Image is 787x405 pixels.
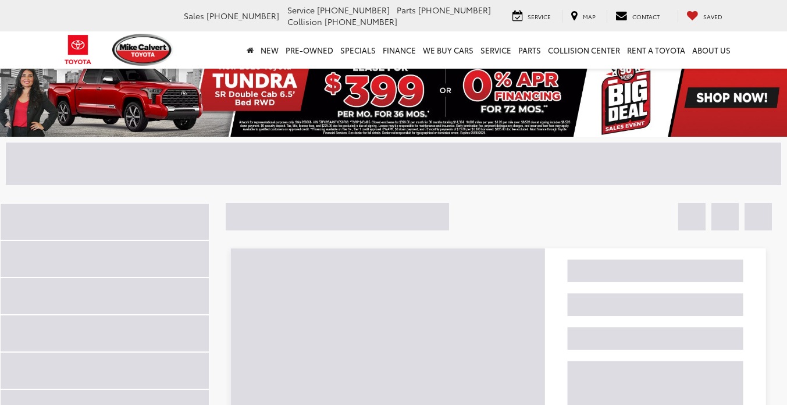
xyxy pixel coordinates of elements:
a: New [257,31,282,69]
a: Pre-Owned [282,31,337,69]
span: Service [287,4,315,16]
a: WE BUY CARS [419,31,477,69]
a: Collision Center [544,31,624,69]
a: Specials [337,31,379,69]
img: Toyota [56,31,100,69]
a: Map [562,10,604,23]
span: Service [528,12,551,21]
span: Collision [287,16,322,27]
span: Saved [703,12,722,21]
a: My Saved Vehicles [678,10,731,23]
a: Service [504,10,560,23]
span: Parts [397,4,416,16]
span: [PHONE_NUMBER] [325,16,397,27]
span: [PHONE_NUMBER] [206,10,279,22]
a: Home [243,31,257,69]
a: About Us [689,31,734,69]
span: Map [583,12,596,21]
span: [PHONE_NUMBER] [317,4,390,16]
span: Sales [184,10,204,22]
a: Contact [607,10,668,23]
a: Rent a Toyota [624,31,689,69]
a: Finance [379,31,419,69]
a: Service [477,31,515,69]
img: Mike Calvert Toyota [112,34,174,66]
span: [PHONE_NUMBER] [418,4,491,16]
a: Parts [515,31,544,69]
span: Contact [632,12,660,21]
